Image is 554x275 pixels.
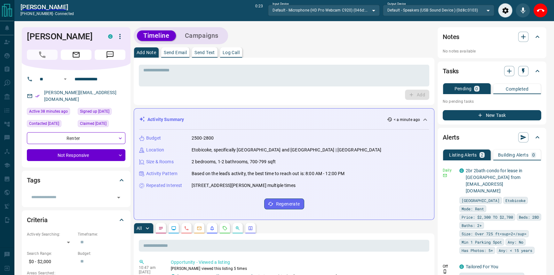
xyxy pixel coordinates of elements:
a: [PERSON_NAME] [20,3,74,11]
p: No notes available [443,48,541,54]
span: connected [55,12,74,16]
span: Size: Over 725 ft<sup>2</sup> [462,231,526,237]
span: Active 38 minutes ago [29,108,68,115]
span: Etobicoke [505,197,526,204]
button: Campaigns [178,30,225,41]
p: < a minute ago [393,117,420,123]
div: Fri Jul 11 2025 [27,120,75,129]
span: Mode: Rent [462,206,484,212]
div: condos.ca [108,34,113,39]
button: New Task [443,110,541,120]
span: Message [95,50,125,60]
svg: Requests [222,226,227,231]
p: [PERSON_NAME] viewed this listing 5 times [171,266,427,271]
span: Beds: 2BD [519,214,539,220]
div: Activity Summary< a minute ago [139,114,429,125]
h2: Tasks [443,66,459,76]
div: condos.ca [459,168,464,173]
div: Alerts [443,130,541,145]
h2: Tags [27,175,40,185]
p: Location [146,147,164,153]
p: Actively Searching: [27,231,75,237]
svg: Push Notification Only [443,269,447,274]
div: Renter [27,132,125,144]
p: Budget: [78,251,125,256]
p: Off [443,263,455,269]
svg: Notes [158,226,163,231]
p: 2500-2800 [192,135,214,142]
h1: [PERSON_NAME] [27,31,99,42]
div: Default - Speakers (USB Sound Device ) (0d8c:0103) [383,5,494,16]
h2: Alerts [443,132,459,142]
p: No pending tasks [443,97,541,106]
svg: Calls [184,226,189,231]
p: Activity Summary [147,116,184,123]
p: Listing Alerts [449,153,477,157]
button: Timeline [137,30,176,41]
p: 2 bedrooms, 1-2 bathrooms, 700-799 sqft [192,158,276,165]
span: Baths: 2+ [462,222,482,229]
label: Input Device [273,2,289,6]
p: Based on the lead's activity, the best time to reach out is: 8:00 AM - 12:00 PM [192,170,344,177]
p: Log Call [223,50,240,55]
p: [DATE] [139,270,161,274]
div: Audio Settings [498,3,512,18]
svg: Email [443,173,447,178]
span: Claimed [DATE] [80,120,107,127]
svg: Agent Actions [248,226,253,231]
div: Not Responsive [27,149,125,161]
button: Open [114,193,123,202]
p: 2 [481,153,483,157]
label: Output Device [387,2,406,6]
span: Min 1 Parking Spot [462,239,502,245]
p: Send Text [194,50,215,55]
div: Mute [516,3,530,18]
p: Activity Pattern [146,170,178,177]
span: Call [27,50,58,60]
p: Opportunity - Viewed a listing [171,259,427,266]
p: Building Alerts [498,153,528,157]
div: End Call [533,3,548,18]
p: 0 [475,86,478,91]
p: Add Note [137,50,156,55]
span: [GEOGRAPHIC_DATA] [462,197,500,204]
div: Criteria [27,212,125,228]
div: Default - Microphone (HD Pro Webcam C920) (046d:0892) [268,5,379,16]
svg: Lead Browsing Activity [171,226,176,231]
p: Size & Rooms [146,158,174,165]
span: Price: $2,300 TO $2,700 [462,214,513,220]
div: Tasks [443,63,541,79]
p: Repeated Interest [146,182,182,189]
p: $0 - $2,000 [27,256,75,267]
a: Tailored For You [466,264,498,269]
span: Signed up [DATE] [80,108,109,115]
p: Timeframe: [78,231,125,237]
div: condos.ca [459,264,464,269]
span: Contacted [DATE] [29,120,59,127]
p: Pending [454,86,471,91]
p: Search Range: [27,251,75,256]
p: 0:23 [255,3,263,18]
h2: Criteria [27,215,48,225]
button: Open [61,75,69,83]
svg: Emails [197,226,202,231]
a: [PERSON_NAME][EMAIL_ADDRESS][DOMAIN_NAME] [44,90,116,102]
h2: Notes [443,32,459,42]
span: Has Photos: 5+ [462,247,493,254]
span: Any: No [508,239,523,245]
p: Daily [443,167,455,173]
svg: Email Verified [35,94,40,98]
p: [STREET_ADDRESS][PERSON_NAME] multiple times [192,182,296,189]
p: Completed [506,87,528,91]
svg: Opportunities [235,226,240,231]
a: 2br 2bath condo for lease in [GEOGRAPHIC_DATA] from [EMAIL_ADDRESS][DOMAIN_NAME] [466,168,522,193]
div: Mon Aug 18 2025 [27,108,75,117]
p: Budget [146,135,161,142]
div: Sat Oct 19 2024 [78,120,125,129]
svg: Listing Alerts [210,226,215,231]
div: Tue Jul 23 2024 [78,108,125,117]
p: Send Email [164,50,187,55]
div: Tags [27,173,125,188]
p: All [137,226,142,231]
